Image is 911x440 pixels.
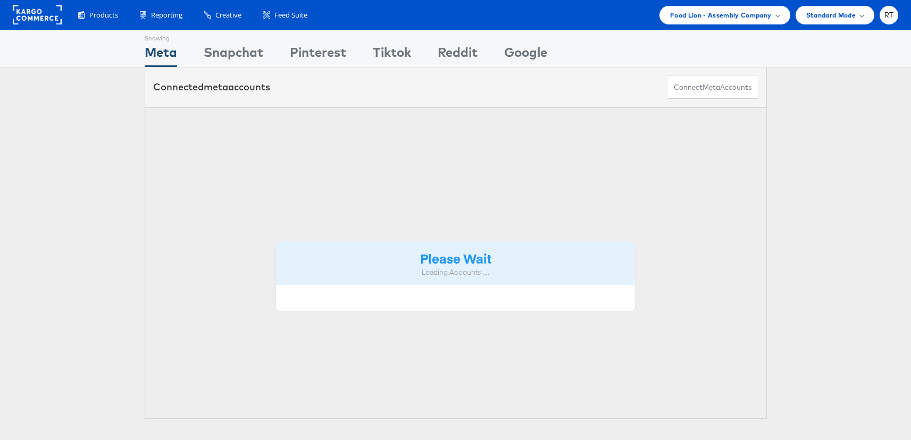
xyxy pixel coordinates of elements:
[145,43,177,67] div: Meta
[151,10,182,20] span: Reporting
[420,249,491,267] strong: Please Wait
[89,10,118,20] span: Products
[290,43,346,67] div: Pinterest
[204,81,228,93] span: meta
[884,12,894,19] span: RT
[670,10,772,21] span: Food Lion - Assembly Company
[204,43,263,67] div: Snapchat
[153,80,270,94] div: Connected accounts
[373,43,411,67] div: Tiktok
[284,267,628,277] div: Loading Accounts ....
[145,30,177,43] div: Showing
[274,10,307,20] span: Feed Suite
[215,10,241,20] span: Creative
[667,75,758,99] button: ConnectmetaAccounts
[703,82,720,92] span: meta
[806,10,856,21] span: Standard Mode
[504,43,547,67] div: Google
[438,43,478,67] div: Reddit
